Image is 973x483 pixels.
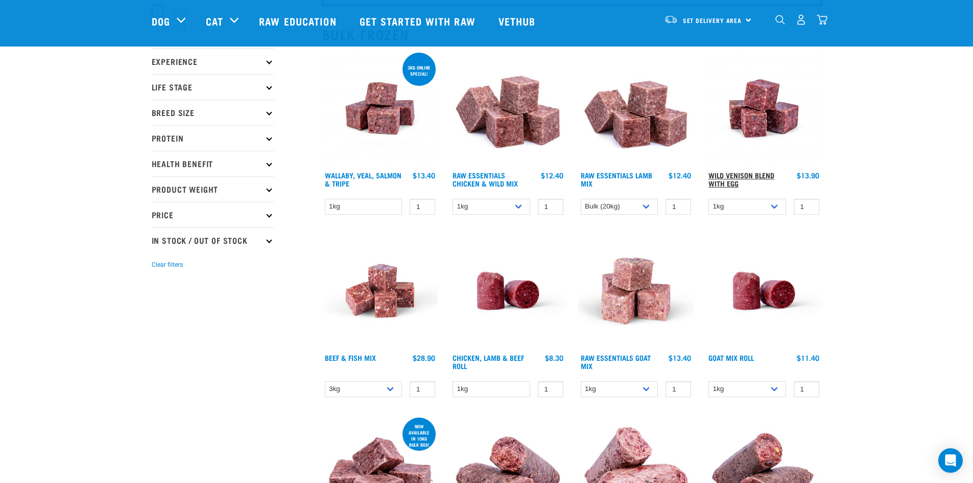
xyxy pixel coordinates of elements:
input: 1 [666,199,691,215]
div: $13.40 [413,171,435,179]
button: Clear filters [152,260,183,269]
a: Vethub [488,1,549,41]
p: Breed Size [152,100,274,125]
a: Dog [152,13,170,29]
div: 3kg online special! [402,60,436,81]
a: Raw Essentials Lamb Mix [581,173,652,185]
a: Raw Essentials Goat Mix [581,356,651,367]
input: 1 [794,381,819,397]
div: $12.40 [669,171,691,179]
input: 1 [794,199,819,215]
a: Chicken, Lamb & Beef Roll [453,356,524,367]
div: $8.30 [545,354,563,362]
img: Raw Essentials Chicken Lamb Beef Bulk Minced Raw Dog Food Roll Unwrapped [706,233,822,349]
img: ?1041 RE Lamb Mix 01 [578,51,694,167]
img: home-icon@2x.png [817,14,827,25]
p: In Stock / Out Of Stock [152,227,274,253]
img: home-icon-1@2x.png [775,15,785,25]
img: Raw Essentials Chicken Lamb Beef Bulk Minced Raw Dog Food Roll Unwrapped [450,233,566,349]
div: $13.90 [797,171,819,179]
div: $13.40 [669,354,691,362]
img: van-moving.png [664,15,678,24]
div: $12.40 [541,171,563,179]
div: $28.90 [413,354,435,362]
span: Set Delivery Area [683,19,742,22]
img: Goat M Ix 38448 [578,233,694,349]
p: Protein [152,125,274,151]
a: Wallaby, Veal, Salmon & Tripe [325,173,401,185]
img: Wallaby Veal Salmon Tripe 1642 [322,51,438,167]
input: 1 [666,381,691,397]
input: 1 [538,199,563,215]
a: Cat [206,13,223,29]
input: 1 [538,381,563,397]
a: Wild Venison Blend with Egg [708,173,774,185]
a: Raw Essentials Chicken & Wild Mix [453,173,518,185]
a: Beef & Fish Mix [325,356,376,359]
p: Price [152,202,274,227]
a: Goat Mix Roll [708,356,754,359]
p: Product Weight [152,176,274,202]
div: Open Intercom Messenger [938,448,963,473]
a: Get started with Raw [349,1,488,41]
p: Experience [152,49,274,74]
p: Life Stage [152,74,274,100]
img: Pile Of Cubed Chicken Wild Meat Mix [450,51,566,167]
img: user.png [796,14,806,25]
input: 1 [410,199,435,215]
div: now available in 10kg bulk box! [402,419,436,452]
img: Beef Mackerel 1 [322,233,438,349]
input: 1 [410,381,435,397]
div: $11.40 [797,354,819,362]
p: Health Benefit [152,151,274,176]
a: Raw Education [249,1,349,41]
img: Venison Egg 1616 [706,51,822,167]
